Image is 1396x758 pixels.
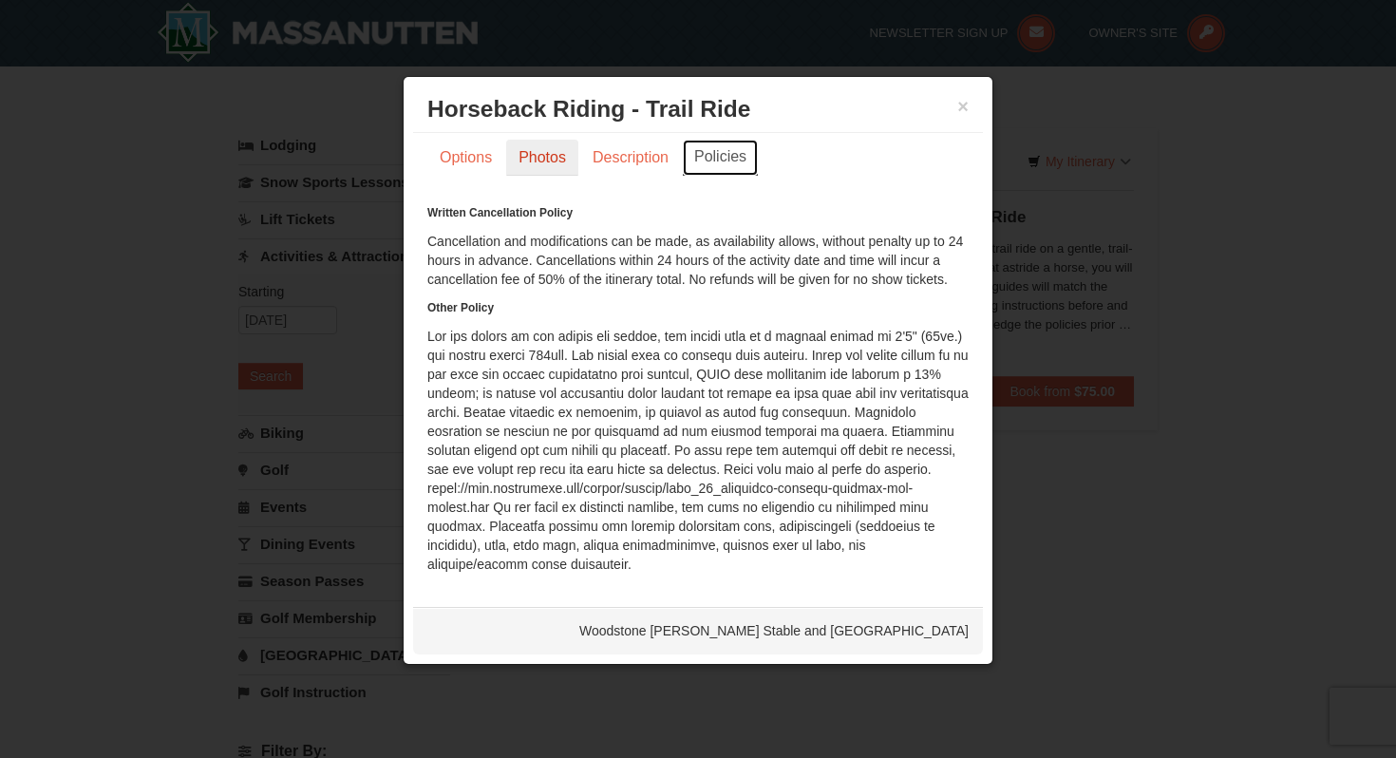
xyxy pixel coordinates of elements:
button: × [957,97,969,116]
h6: Other Policy [427,298,969,317]
a: Options [427,140,504,176]
a: Photos [506,140,578,176]
h3: Horseback Riding - Trail Ride [427,95,969,123]
h6: Written Cancellation Policy [427,203,969,222]
div: Woodstone [PERSON_NAME] Stable and [GEOGRAPHIC_DATA] [413,607,983,654]
a: Policies [683,140,758,176]
div: Cancellation and modifications can be made, as availability allows, without penalty up to 24 hour... [427,203,969,574]
a: Description [580,140,681,176]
